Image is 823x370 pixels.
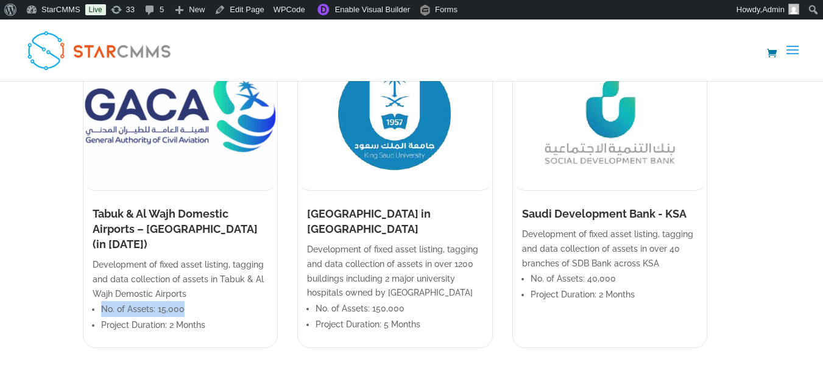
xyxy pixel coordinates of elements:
li: Project Duration: 2 Months [101,317,268,333]
li: Project Duration: 5 Months [316,316,482,332]
img: GACA _ Media Kit [83,38,277,190]
iframe: Chat Widget [762,311,823,370]
li: Project Duration: 2 Months [531,286,698,302]
h1: Tabuk & Al Wajh Domestic Airports – [GEOGRAPHIC_DATA] (in [DATE]) [93,206,268,258]
h1: [GEOGRAPHIC_DATA] in [GEOGRAPHIC_DATA] [307,206,482,243]
h1: Saudi Development Bank - KSA [522,206,698,227]
li: No. of Assets: 40,000 [531,271,698,286]
img: King Saud University & University Hospitals in Riyadh [298,38,492,190]
p: Development of fixed asset listing, tagging and data collection of assets in over 1200 buildings ... [307,243,482,301]
a: Live [85,4,106,15]
img: SDB [513,38,707,190]
img: StarCMMS [21,24,177,76]
span: Admin [762,5,785,14]
img: Image [788,4,799,15]
li: No. of Assets: 15,000 [101,301,268,317]
p: Development of fixed asset listing, tagging and data collection of assets in Tabuk & Al Wajh Demo... [93,258,268,301]
p: Development of fixed asset listing, tagging and data collection of assets in over 40 branches of ... [522,227,698,271]
li: No. of Assets: 150,000 [316,301,482,316]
